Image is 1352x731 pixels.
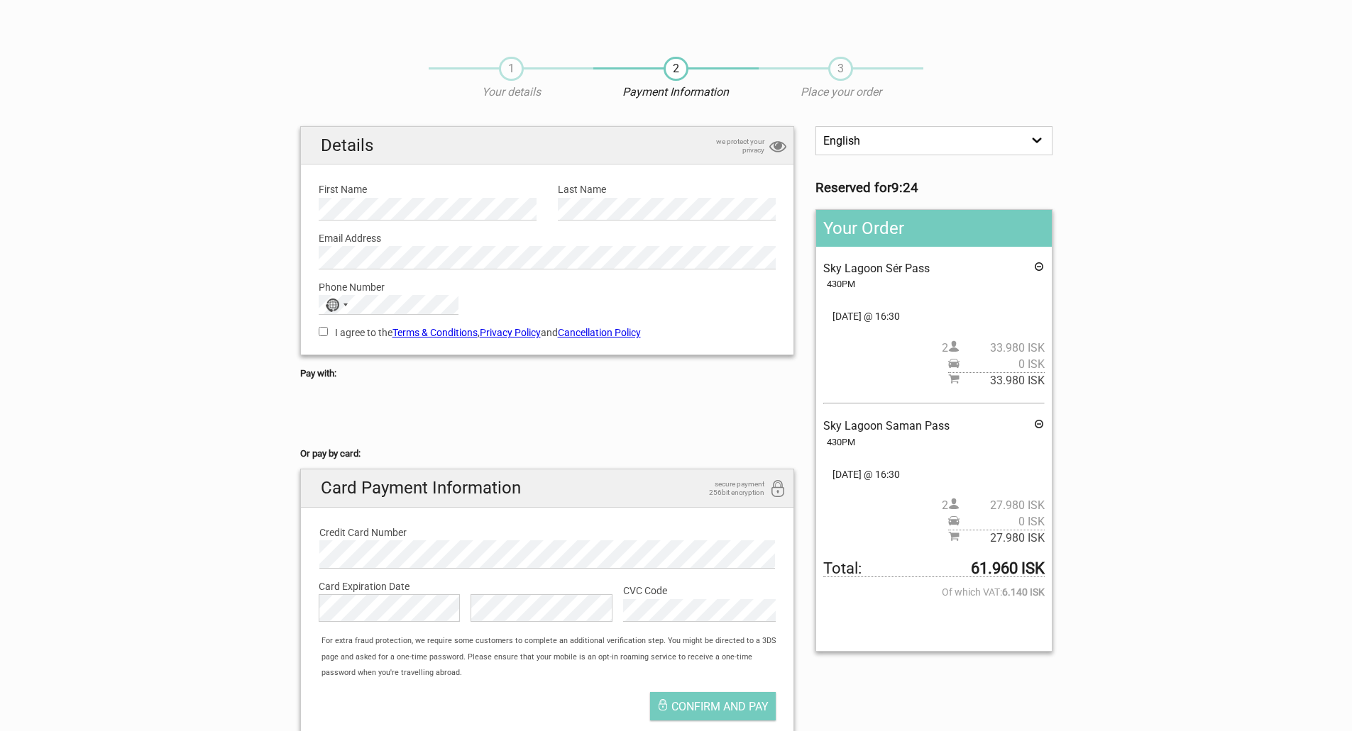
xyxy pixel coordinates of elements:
h2: Card Payment Information [301,469,794,507]
button: Confirm and pay [650,692,776,720]
a: Privacy Policy [480,327,541,338]
span: 27.980 ISK [960,498,1045,513]
label: Phone Number [319,279,776,295]
span: Total to be paid [823,561,1044,577]
a: Terms & Conditions [392,327,478,338]
strong: 6.140 ISK [1002,584,1045,600]
span: we protect your privacy [693,138,764,155]
label: Card Expiration Date [319,579,776,594]
p: Place your order [759,84,923,100]
button: Selected country [319,296,355,314]
span: Sky Lagoon Sér Pass [823,262,930,275]
h2: Your Order [816,210,1051,247]
div: 430PM [827,277,1044,292]
span: 2 person(s) [942,498,1045,513]
span: 2 [664,57,688,81]
i: privacy protection [769,138,786,157]
span: Pickup price [948,357,1045,372]
span: 3 [828,57,853,81]
span: 33.980 ISK [960,340,1045,356]
span: Of which VAT: [823,584,1044,600]
span: 1 [499,57,524,81]
span: Confirm and pay [671,700,769,713]
p: Payment Information [593,84,758,100]
label: Last Name [558,182,776,197]
h3: Reserved for [815,180,1052,196]
span: Subtotal [948,372,1045,389]
label: First Name [319,182,537,197]
span: [DATE] @ 16:30 [823,308,1044,324]
span: Sky Lagoon Saman Pass [823,419,950,433]
span: Pickup price [948,514,1045,530]
i: 256bit encryption [769,480,786,499]
strong: 9:24 [891,180,918,196]
p: Your details [429,84,593,100]
button: Open LiveChat chat widget [163,22,180,39]
h2: Details [301,127,794,164]
span: Subtotal [948,530,1045,546]
span: 2 person(s) [942,340,1045,356]
span: 0 ISK [960,514,1045,530]
span: secure payment 256bit encryption [693,480,764,497]
h5: Or pay by card: [300,446,795,462]
h5: Pay with: [300,366,795,381]
span: 27.980 ISK [960,530,1045,546]
a: Cancellation Policy [558,327,641,338]
span: 0 ISK [960,357,1045,372]
span: 33.980 ISK [960,373,1045,389]
iframe: Secure payment button frame [300,400,428,428]
span: [DATE] @ 16:30 [823,467,1044,482]
div: For extra fraud protection, we require some customers to complete an additional verification step... [314,633,793,681]
label: Credit Card Number [319,525,776,540]
label: CVC Code [623,583,776,598]
strong: 61.960 ISK [971,561,1045,576]
p: We're away right now. Please check back later! [20,25,160,36]
div: 430PM [827,435,1044,450]
label: I agree to the , and [319,325,776,340]
label: Email Address [319,230,776,246]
